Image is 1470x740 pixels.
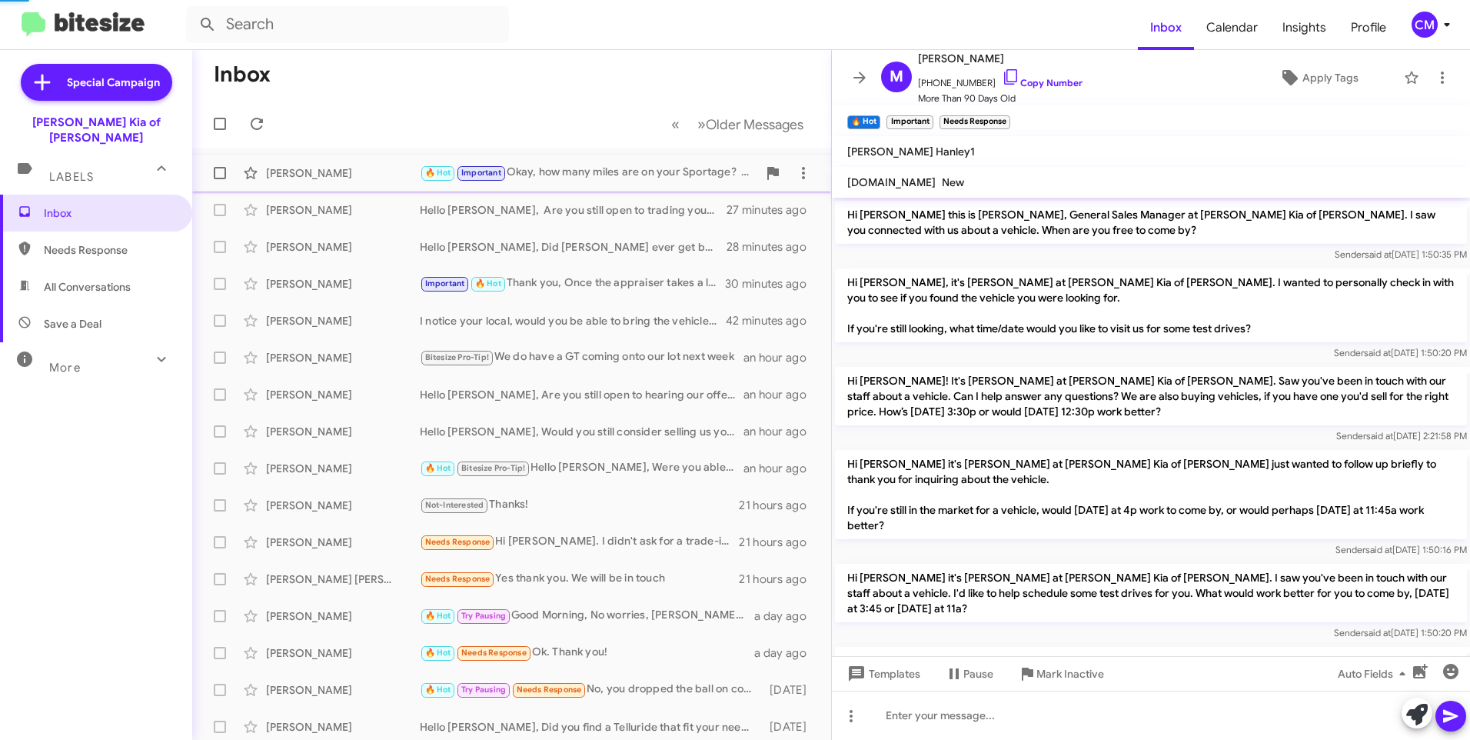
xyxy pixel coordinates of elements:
span: Save a Deal [44,316,101,332]
span: said at [1365,248,1392,260]
div: [PERSON_NAME] [266,682,420,698]
span: Try Pausing [461,611,506,621]
p: Hi [PERSON_NAME], it's [PERSON_NAME] at [PERSON_NAME] Kia of [PERSON_NAME]. I wanted to personall... [835,268,1467,342]
p: Hi [PERSON_NAME] this is [PERSON_NAME], General Sales Manager at [PERSON_NAME] Kia of [PERSON_NAM... [835,201,1467,244]
span: said at [1366,430,1393,442]
span: More [49,361,81,375]
div: [PERSON_NAME] [266,535,420,550]
div: a day ago [754,608,819,624]
div: Hello [PERSON_NAME], Would you still consider selling us your Sorento? We take in vehicles with m... [420,424,743,439]
h1: Inbox [214,62,271,87]
div: Hello [PERSON_NAME], Are you still open to trading your Sportage in if we can maintain similar pa... [420,202,727,218]
div: No, you dropped the ball on communication [420,681,763,698]
div: Thank you, Once the appraiser takes a look at my entry I'll have [PERSON_NAME] your sales rep rea... [420,275,727,292]
div: Yes thank you. We will be in touch [420,570,739,588]
div: [PERSON_NAME] [266,313,420,328]
span: said at [1365,544,1392,555]
button: Previous [662,108,689,140]
span: Needs Response [461,648,527,658]
span: Mark Inactive [1036,660,1104,688]
div: [PERSON_NAME] [266,645,420,661]
span: Sender [DATE] 1:50:16 PM [1335,544,1467,555]
div: 21 hours ago [739,498,819,513]
span: 🔥 Hot [425,611,451,621]
div: Okay, how many miles are on your Sportage? What bank is it financed though? [420,164,757,182]
p: Hi [PERSON_NAME] it's [PERSON_NAME] at [PERSON_NAME] Kia of [PERSON_NAME] just wanted to follow u... [835,450,1467,539]
span: said at [1364,347,1391,358]
span: Needs Response [517,685,582,695]
span: Important [425,278,465,288]
span: Insights [1270,5,1339,50]
div: Good Morning, No worries, [PERSON_NAME] is on his way back now. [420,607,754,625]
div: I notice your local, would you be able to bring the vehicle in for our appraiser to look at? [420,313,727,328]
div: [PERSON_NAME] [266,719,420,735]
span: Sender [DATE] 2:21:58 PM [1336,430,1467,442]
span: 🔥 Hot [425,168,451,178]
button: Mark Inactive [1006,660,1116,688]
div: Ok. Thank you! [420,644,754,662]
div: an hour ago [743,350,819,365]
p: Hi [PERSON_NAME] it's [PERSON_NAME] at [PERSON_NAME] Kia of [PERSON_NAME]. I saw you've been in t... [835,564,1467,622]
span: New [942,175,964,189]
div: [PERSON_NAME] [266,608,420,624]
div: [PERSON_NAME] [266,424,420,439]
a: Calendar [1194,5,1270,50]
span: Auto Fields [1338,660,1412,688]
span: » [697,115,706,134]
div: [PERSON_NAME] [266,276,420,292]
span: Special Campaign [67,75,160,90]
div: [PERSON_NAME] [266,498,420,513]
div: Hello [PERSON_NAME], Are you still open to hearing our offer for your 2021 Toyota? [420,387,743,402]
a: Inbox [1138,5,1194,50]
button: Next [688,108,813,140]
span: Needs Response [425,537,491,547]
div: We do have a GT coming onto our lot next week [420,348,743,366]
span: Try Pausing [461,685,506,695]
span: 🔥 Hot [425,685,451,695]
span: M [890,65,903,89]
button: CM [1398,12,1453,38]
button: Auto Fields [1325,660,1424,688]
span: All Conversations [44,279,131,295]
div: a day ago [754,645,819,661]
small: 🔥 Hot [847,115,880,129]
span: Pause [963,660,993,688]
span: Bitesize Pro-Tip! [425,352,489,362]
button: Pause [933,660,1006,688]
button: Apply Tags [1240,64,1396,92]
div: 21 hours ago [739,572,819,587]
div: an hour ago [743,424,819,439]
div: [PERSON_NAME] [266,387,420,402]
a: Copy Number [1002,77,1083,88]
div: 21 hours ago [739,535,819,550]
span: 🔥 Hot [425,463,451,473]
div: [DATE] [763,719,819,735]
span: Older Messages [706,116,803,133]
div: Hello [PERSON_NAME], Were you able to connect with our staff about your Sportage? [420,459,743,477]
span: Important [461,168,501,178]
div: [PERSON_NAME] [266,202,420,218]
div: an hour ago [743,461,819,476]
span: Bitesize Pro-Tip! [461,463,525,473]
a: Special Campaign [21,64,172,101]
a: Profile [1339,5,1398,50]
span: Templates [844,660,920,688]
span: said at [1364,627,1391,638]
div: [DATE] [763,682,819,698]
span: Apply Tags [1302,64,1359,92]
div: [PERSON_NAME] [266,165,420,181]
span: 🔥 Hot [475,278,501,288]
span: 🔥 Hot [425,648,451,658]
div: [PERSON_NAME] [266,350,420,365]
div: 30 minutes ago [727,276,819,292]
p: Hi [PERSON_NAME]! It's [PERSON_NAME] at [PERSON_NAME] Kia of [PERSON_NAME]. Saw you've been in to... [835,367,1467,425]
span: [PERSON_NAME] [918,49,1083,68]
div: Thanks! [420,496,739,514]
span: Labels [49,170,94,184]
span: Sender [DATE] 1:50:20 PM [1334,347,1467,358]
span: Not-Interested [425,500,484,510]
button: Templates [832,660,933,688]
span: [PHONE_NUMBER] [918,68,1083,91]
